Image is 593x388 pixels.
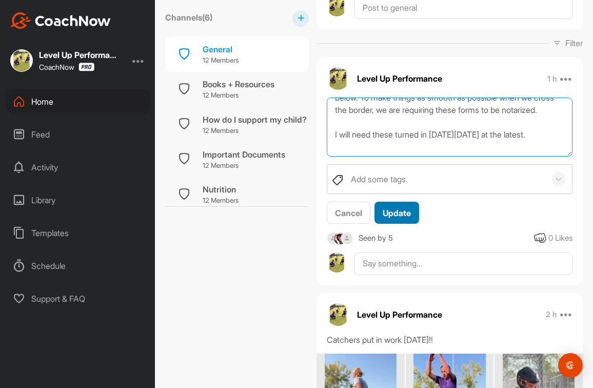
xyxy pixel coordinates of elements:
img: square_default-ef6cabf814de5a2bf16c804365e32c732080f9872bdf737d349900a9daf73cf9.png [327,232,340,245]
div: General [203,43,239,55]
div: Schedule [6,253,150,279]
button: Update [374,202,419,224]
div: Books + Resources [203,78,274,90]
p: 12 Members [203,55,239,66]
p: Filter [565,37,583,49]
p: 1 h [547,74,557,84]
div: Nutrition [203,183,239,196]
img: avatar [327,303,349,326]
p: Level Up Performance [357,72,442,85]
img: CoachNow Pro [78,63,94,71]
button: Cancel [327,202,370,224]
img: CoachNow [10,12,111,29]
img: avatar [327,67,349,90]
div: Important Documents [203,148,285,161]
div: Activity [6,154,150,180]
div: Level Up Performance [39,51,121,59]
div: Add some tags. [351,173,408,185]
div: Catchers put in work [DATE]!! [327,334,572,346]
div: CoachNow [39,63,94,71]
p: 12 Members [203,90,274,101]
div: Seen by 5 [359,232,393,245]
img: avatar [327,253,347,273]
div: 0 Likes [548,232,572,244]
div: Feed [6,122,150,147]
img: square_a6d52b769c83ad3a49cf02c8826c75fc.jpg [10,49,33,72]
div: Open Intercom Messenger [558,353,583,378]
div: How do I support my child? [203,113,307,126]
div: Templates [6,220,150,246]
span: Update [383,208,411,218]
textarea: Hi all! Flights have been booked for our OH/WV Trip! A formal itinerary will be posted early next... [327,98,572,157]
p: Level Up Performance [357,308,442,321]
p: 12 Members [203,196,239,206]
div: Support & FAQ [6,286,150,312]
label: Channels ( 6 ) [165,11,212,24]
div: Library [6,187,150,213]
p: 12 Members [203,161,285,171]
img: square_default-ef6cabf814de5a2bf16c804365e32c732080f9872bdf737d349900a9daf73cf9.png [341,232,353,245]
div: Home [6,89,150,114]
p: 2 h [546,309,557,320]
img: square_44a2a282a67aceab47afd071af3eae02.jpg [333,232,346,245]
p: 12 Members [203,126,307,136]
span: Cancel [335,208,362,218]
